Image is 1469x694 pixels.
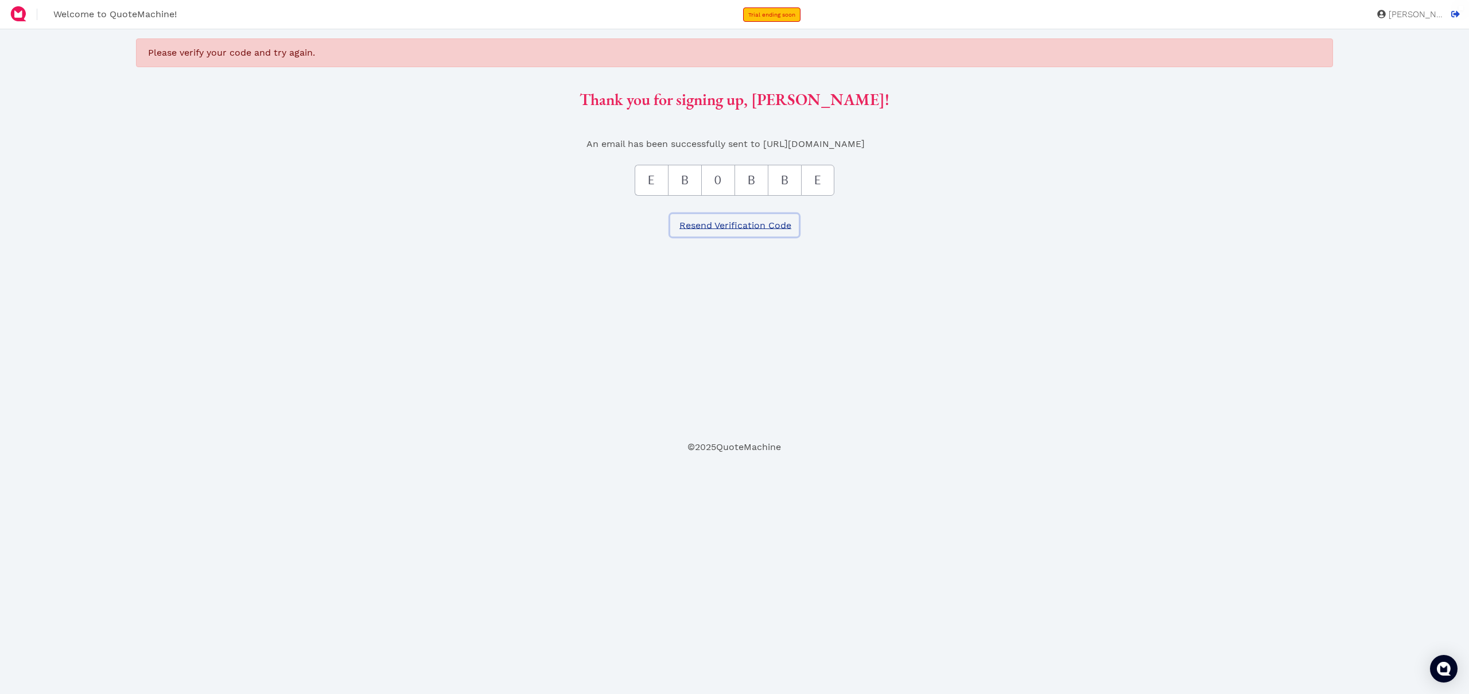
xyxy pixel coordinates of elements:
[748,11,795,18] span: Trial ending soon
[670,214,799,236] button: Resend Verification Code
[1430,655,1458,683] div: Open Intercom Messenger
[136,440,1332,454] footer: © 2025 QuoteMachine
[580,89,889,110] span: Thank you for signing up, [PERSON_NAME]!
[586,137,865,151] span: An email has been successfully sent to [URL][DOMAIN_NAME]
[678,220,791,231] span: Resend Verification Code
[9,5,28,23] img: QuoteM_icon_flat.png
[53,9,177,20] span: Welcome to QuoteMachine!
[1386,10,1443,19] span: [PERSON_NAME]
[136,38,1332,67] div: Please verify your code and try again.
[743,7,800,22] a: Trial ending soon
